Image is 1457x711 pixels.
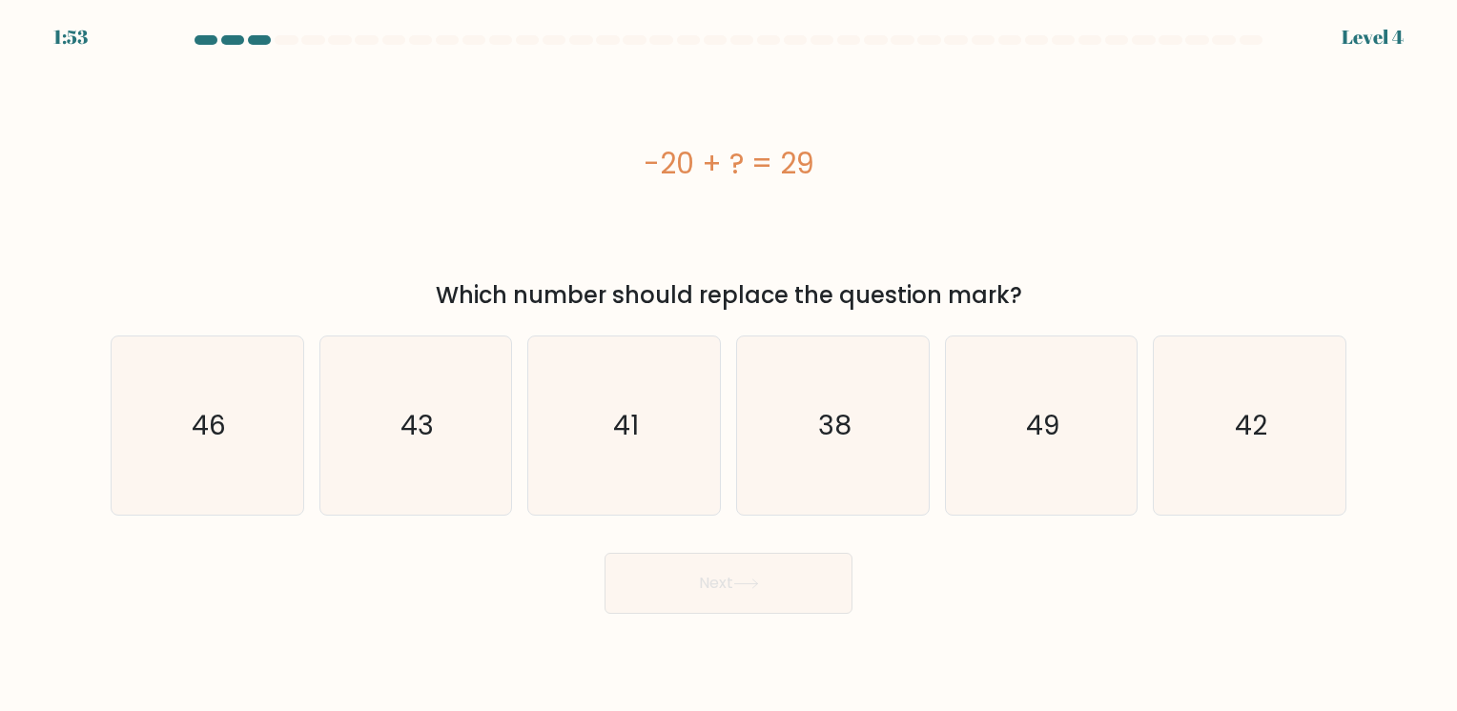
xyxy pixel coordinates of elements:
[605,553,852,614] button: Next
[613,407,639,444] text: 41
[192,407,226,444] text: 46
[111,142,1346,185] div: -20 + ? = 29
[1342,23,1404,51] div: Level 4
[53,23,88,51] div: 1:53
[1235,407,1267,444] text: 42
[400,407,434,444] text: 43
[1026,407,1059,444] text: 49
[818,407,852,444] text: 38
[122,278,1335,313] div: Which number should replace the question mark?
